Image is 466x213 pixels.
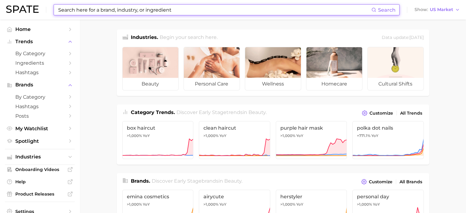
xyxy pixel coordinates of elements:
[280,202,295,207] span: >1,000%
[5,49,75,58] a: by Category
[5,136,75,146] a: Spotlight
[15,51,64,56] span: by Category
[123,78,178,90] span: beauty
[357,194,419,200] span: personal day
[371,133,378,138] span: YoY
[352,121,424,159] a: polka dot nails+771.1% YoY
[248,109,266,115] span: beauty
[15,191,64,197] span: Product Releases
[5,37,75,46] button: Trends
[224,178,241,184] span: beauty
[15,138,64,144] span: Spotlight
[382,34,424,42] div: Data update: [DATE]
[15,82,64,88] span: Brands
[15,167,64,172] span: Onboarding Videos
[219,202,226,207] span: YoY
[184,47,240,90] a: personal care
[280,133,295,138] span: >1,000%
[15,70,64,75] span: Hashtags
[5,25,75,34] a: Home
[378,7,396,13] span: Search
[15,39,64,44] span: Trends
[5,80,75,89] button: Brands
[357,202,372,207] span: >1,000%
[5,177,75,186] a: Help
[306,47,362,90] a: homecare
[245,78,301,90] span: wellness
[15,179,64,184] span: Help
[5,58,75,68] a: Ingredients
[5,189,75,199] a: Product Releases
[5,152,75,162] button: Industries
[5,124,75,133] a: My Watchlist
[360,109,394,117] button: Customize
[127,125,189,131] span: box haircut
[245,47,301,90] a: wellness
[127,202,142,207] span: >1,000%
[199,121,270,159] a: clean haircut>1,000% YoY
[276,121,347,159] a: purple hair mask>1,000% YoY
[122,47,179,90] a: beauty
[203,202,218,207] span: >1,000%
[399,109,424,117] a: All Trends
[280,125,343,131] span: purple hair mask
[5,111,75,121] a: Posts
[15,113,64,119] span: Posts
[5,92,75,102] a: by Category
[296,133,303,138] span: YoY
[203,133,218,138] span: >1,000%
[413,6,461,14] button: ShowUS Market
[5,165,75,174] a: Onboarding Videos
[398,178,424,186] a: All Brands
[131,34,158,42] h1: Industries.
[160,34,218,42] h2: Begin your search here.
[306,78,362,90] span: homecare
[368,78,423,90] span: cultural shifts
[58,5,371,15] input: Search here for a brand, industry, or ingredient
[360,177,394,186] button: Customize
[280,194,343,200] span: herstyler
[203,194,266,200] span: airycute
[203,125,266,131] span: clean haircut
[127,194,189,200] span: emina cosmetics
[15,104,64,109] span: Hashtags
[400,111,422,116] span: All Trends
[15,26,64,32] span: Home
[176,109,267,115] span: Discover Early Stage trends in .
[219,133,226,138] span: YoY
[15,60,64,66] span: Ingredients
[357,125,419,131] span: polka dot nails
[127,133,142,138] span: >1,000%
[143,202,150,207] span: YoY
[131,178,150,184] span: Brands .
[5,68,75,77] a: Hashtags
[15,94,64,100] span: by Category
[152,178,242,184] span: Discover Early Stage brands in .
[296,202,303,207] span: YoY
[357,133,370,138] span: +771.1%
[373,202,380,207] span: YoY
[367,47,424,90] a: cultural shifts
[369,111,393,116] span: Customize
[184,78,240,90] span: personal care
[15,126,64,131] span: My Watchlist
[6,6,39,13] img: SPATE
[122,121,194,159] a: box haircut>1,000% YoY
[369,179,392,184] span: Customize
[143,133,150,138] span: YoY
[430,8,453,11] span: US Market
[5,102,75,111] a: Hashtags
[400,179,422,184] span: All Brands
[415,8,428,11] span: Show
[131,109,175,115] span: Category Trends .
[15,154,64,160] span: Industries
